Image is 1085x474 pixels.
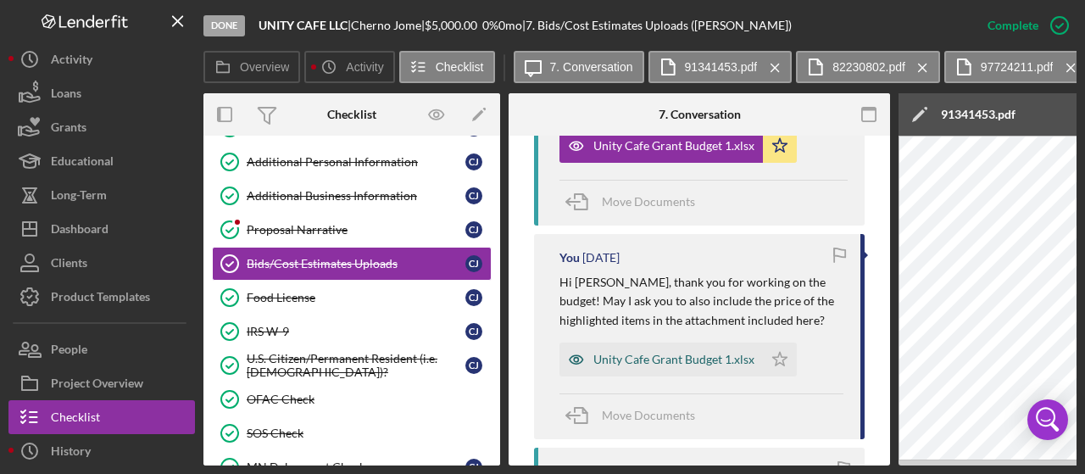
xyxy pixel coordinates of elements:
[203,15,245,36] div: Done
[247,155,465,169] div: Additional Personal Information
[559,273,843,330] p: Hi [PERSON_NAME], thank you for working on the budget! May I ask you to also include the price of...
[514,51,644,83] button: 7. Conversation
[212,247,492,281] a: Bids/Cost Estimates UploadsCJ
[602,408,695,422] span: Move Documents
[465,221,482,238] div: C J
[327,108,376,121] div: Checklist
[941,108,1015,121] div: 91341453.pdf
[796,51,940,83] button: 82230802.pdf
[659,108,741,121] div: 7. Conversation
[351,19,425,32] div: Cherno Jome |
[51,212,108,250] div: Dashboard
[203,51,300,83] button: Overview
[212,145,492,179] a: Additional Personal InformationCJ
[212,281,492,315] a: Food LicenseCJ
[8,246,195,280] button: Clients
[465,323,482,340] div: C J
[593,353,754,366] div: Unity Cafe Grant Budget 1.xlsx
[832,60,905,74] label: 82230802.pdf
[247,393,491,406] div: OFAC Check
[436,60,484,74] label: Checklist
[8,42,195,76] button: Activity
[8,366,195,400] button: Project Overview
[559,181,712,223] button: Move Documents
[212,382,492,416] a: OFAC Check
[981,60,1054,74] label: 97724211.pdf
[212,349,492,382] a: U.S. Citizen/Permanent Resident (i.e. [DEMOGRAPHIC_DATA])?CJ
[8,212,195,246] button: Dashboard
[346,60,383,74] label: Activity
[602,194,695,209] span: Move Documents
[247,223,465,237] div: Proposal Narrative
[8,110,195,144] button: Grants
[988,8,1038,42] div: Complete
[8,400,195,434] button: Checklist
[51,76,81,114] div: Loans
[971,8,1077,42] button: Complete
[8,144,195,178] button: Educational
[247,257,465,270] div: Bids/Cost Estimates Uploads
[247,291,465,304] div: Food License
[465,289,482,306] div: C J
[425,19,482,32] div: $5,000.00
[51,42,92,81] div: Activity
[259,18,348,32] b: UNITY CAFE LLC
[51,144,114,182] div: Educational
[51,110,86,148] div: Grants
[8,332,195,366] button: People
[8,76,195,110] button: Loans
[247,325,465,338] div: IRS W-9
[522,19,792,32] div: | 7. Bids/Cost Estimates Uploads ([PERSON_NAME])
[559,343,797,376] button: Unity Cafe Grant Budget 1.xlsx
[648,51,793,83] button: 91341453.pdf
[465,357,482,374] div: C J
[51,280,150,318] div: Product Templates
[51,400,100,438] div: Checklist
[259,19,351,32] div: |
[559,129,797,163] button: Unity Cafe Grant Budget 1.xlsx
[8,434,195,468] button: History
[51,366,143,404] div: Project Overview
[582,251,620,265] time: 2024-09-26 14:47
[559,251,580,265] div: You
[51,178,107,216] div: Long-Term
[212,416,492,450] a: SOS Check
[247,427,491,440] div: SOS Check
[51,332,87,371] div: People
[51,434,91,472] div: History
[8,178,195,212] button: Long-Term
[212,179,492,213] a: Additional Business InformationCJ
[1027,399,1068,440] div: Open Intercom Messenger
[247,460,465,474] div: MN Debarment Check
[8,280,195,314] button: Product Templates
[550,60,633,74] label: 7. Conversation
[685,60,758,74] label: 91341453.pdf
[559,394,712,437] button: Move Documents
[51,246,87,284] div: Clients
[465,255,482,272] div: C J
[482,19,498,32] div: 0 %
[465,187,482,204] div: C J
[399,51,495,83] button: Checklist
[212,213,492,247] a: Proposal NarrativeCJ
[247,189,465,203] div: Additional Business Information
[498,19,522,32] div: 0 mo
[465,153,482,170] div: C J
[247,352,465,379] div: U.S. Citizen/Permanent Resident (i.e. [DEMOGRAPHIC_DATA])?
[593,139,754,153] div: Unity Cafe Grant Budget 1.xlsx
[212,315,492,349] a: IRS W-9CJ
[240,60,289,74] label: Overview
[304,51,394,83] button: Activity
